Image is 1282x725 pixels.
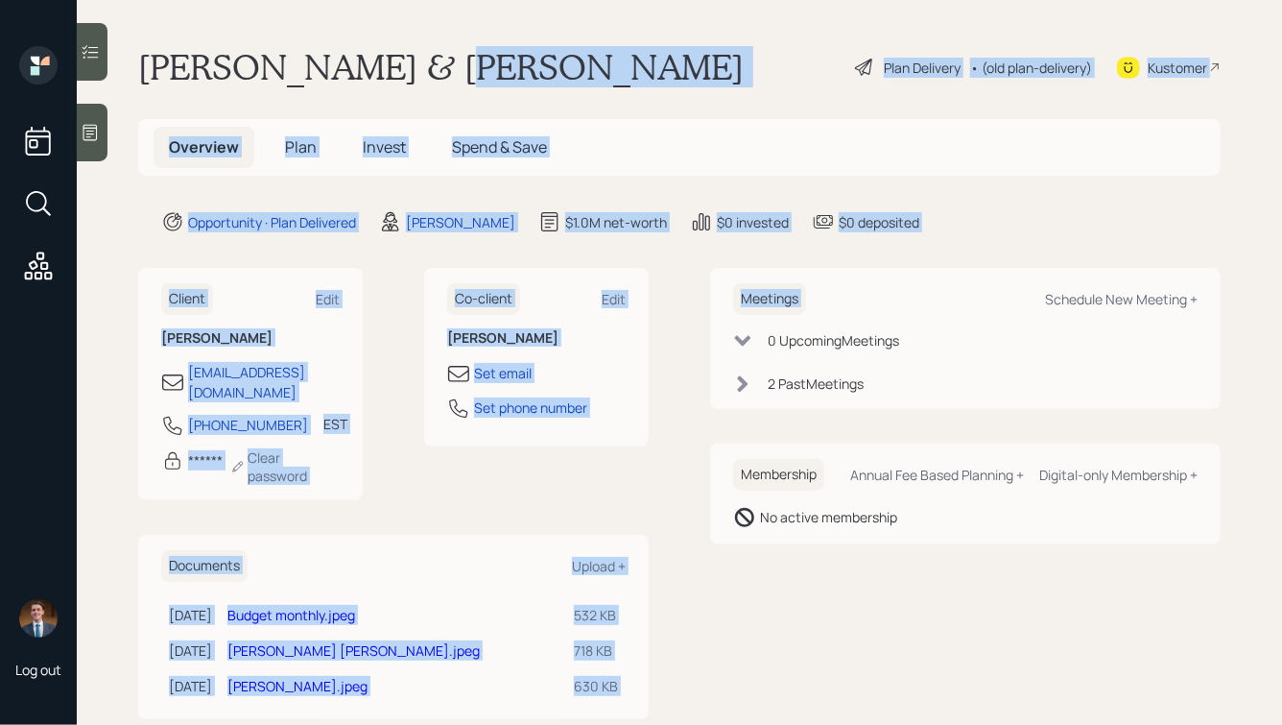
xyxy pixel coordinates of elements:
[733,459,824,491] h6: Membership
[760,507,897,527] div: No active membership
[733,283,806,315] h6: Meetings
[970,58,1092,78] div: • (old plan-delivery)
[447,283,520,315] h6: Co-client
[316,290,340,308] div: Edit
[169,605,212,625] div: [DATE]
[574,605,618,625] div: 532 KB
[227,606,355,624] a: Budget monthly.jpeg
[406,212,515,232] div: [PERSON_NAME]
[188,415,308,435] div: [PHONE_NUMBER]
[1045,290,1198,308] div: Schedule New Meeting +
[839,212,919,232] div: $0 deposited
[169,676,212,696] div: [DATE]
[169,640,212,661] div: [DATE]
[572,557,626,575] div: Upload +
[884,58,961,78] div: Plan Delivery
[138,46,744,88] h1: [PERSON_NAME] & [PERSON_NAME]
[574,640,618,661] div: 718 KB
[565,212,667,232] div: $1.0M net-worth
[161,550,248,582] h6: Documents
[230,448,340,485] div: Clear password
[363,136,406,157] span: Invest
[227,641,480,660] a: [PERSON_NAME] [PERSON_NAME].jpeg
[161,330,340,347] h6: [PERSON_NAME]
[19,599,58,638] img: hunter_neumayer.jpg
[1039,466,1198,484] div: Digital-only Membership +
[323,414,347,434] div: EST
[447,330,626,347] h6: [PERSON_NAME]
[15,661,61,679] div: Log out
[188,362,340,402] div: [EMAIL_ADDRESS][DOMAIN_NAME]
[574,676,618,696] div: 630 KB
[452,136,547,157] span: Spend & Save
[602,290,626,308] div: Edit
[768,330,899,350] div: 0 Upcoming Meeting s
[188,212,356,232] div: Opportunity · Plan Delivered
[161,283,213,315] h6: Client
[227,677,368,695] a: [PERSON_NAME].jpeg
[1148,58,1207,78] div: Kustomer
[474,363,532,383] div: Set email
[285,136,317,157] span: Plan
[768,374,864,394] div: 2 Past Meeting s
[169,136,239,157] span: Overview
[474,398,587,418] div: Set phone number
[850,466,1024,484] div: Annual Fee Based Planning +
[717,212,789,232] div: $0 invested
